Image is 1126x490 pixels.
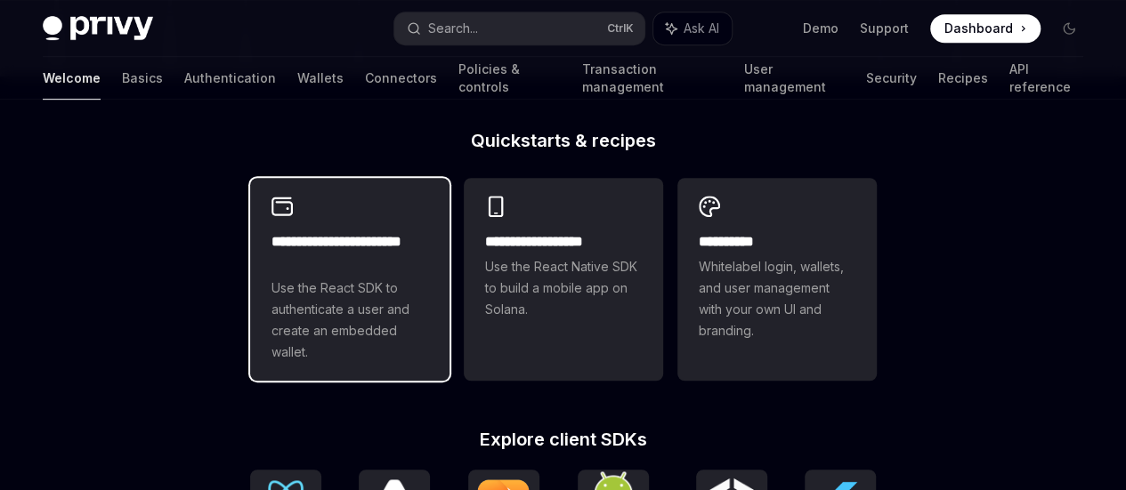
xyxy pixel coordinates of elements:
div: Search... [428,18,478,39]
span: Whitelabel login, wallets, and user management with your own UI and branding. [699,256,855,341]
a: Recipes [937,57,987,100]
button: Toggle dark mode [1055,14,1083,43]
a: Basics [122,57,163,100]
span: Dashboard [944,20,1013,37]
span: Ctrl K [607,21,634,36]
img: dark logo [43,16,153,41]
span: Use the React SDK to authenticate a user and create an embedded wallet. [271,277,428,363]
a: Connectors [365,57,437,100]
button: Ask AI [653,12,732,44]
button: Search...CtrlK [394,12,644,44]
h2: Explore client SDKs [250,430,877,448]
a: Demo [803,20,838,37]
a: Support [860,20,909,37]
a: **** *****Whitelabel login, wallets, and user management with your own UI and branding. [677,178,877,381]
h2: Quickstarts & recipes [250,132,877,149]
a: Dashboard [930,14,1041,43]
a: Authentication [184,57,276,100]
span: Use the React Native SDK to build a mobile app on Solana. [485,256,642,320]
a: Policies & controls [458,57,560,100]
a: API reference [1009,57,1083,100]
a: User management [744,57,845,100]
a: Transaction management [581,57,722,100]
a: Welcome [43,57,101,100]
a: Wallets [297,57,344,100]
a: **** **** **** ***Use the React Native SDK to build a mobile app on Solana. [464,178,663,381]
span: Ask AI [684,20,719,37]
a: Security [865,57,916,100]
